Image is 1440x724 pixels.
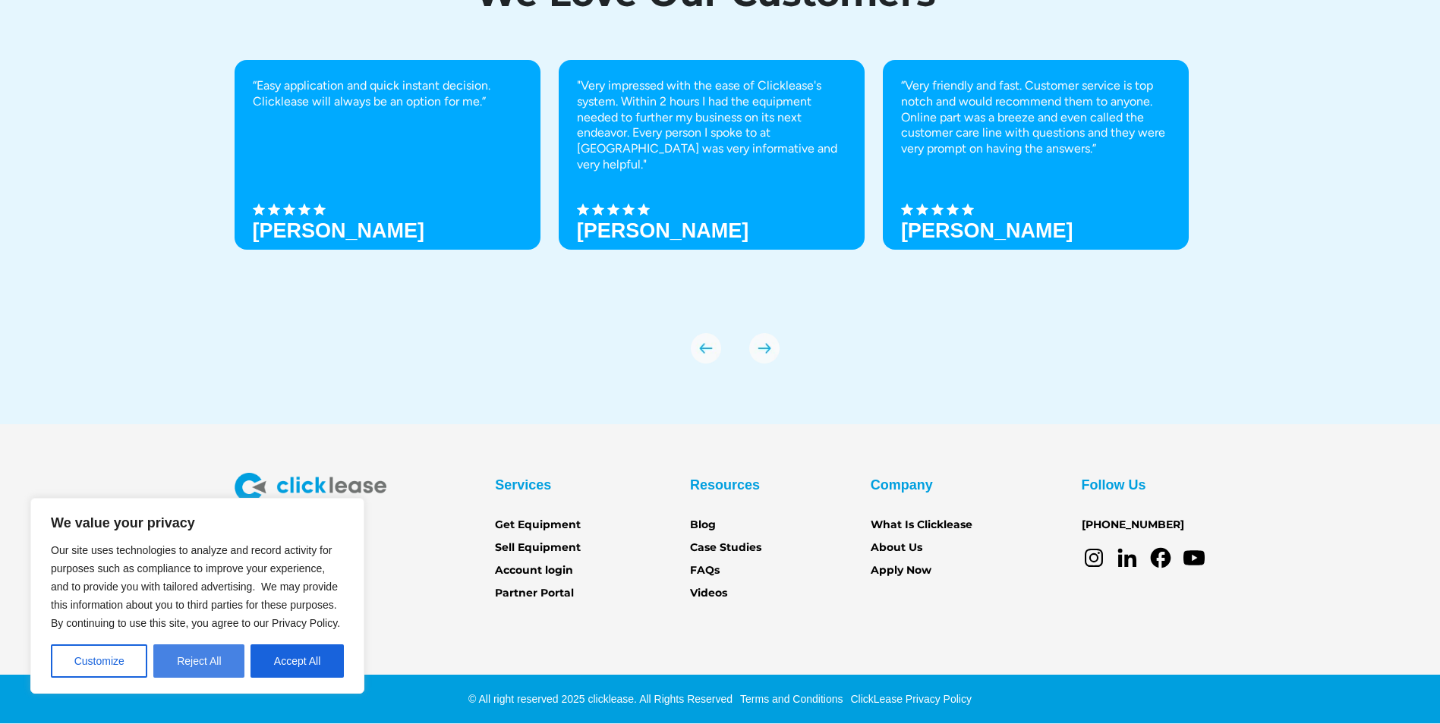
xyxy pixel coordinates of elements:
img: Black star icon [298,203,310,216]
img: Black star icon [901,203,913,216]
img: Black star icon [947,203,959,216]
div: Company [871,473,933,497]
img: Black star icon [962,203,974,216]
p: “Easy application and quick instant decision. Clicklease will always be an option for me.” [253,78,522,110]
p: We value your privacy [51,514,344,532]
div: Resources [690,473,760,497]
img: Black star icon [577,203,589,216]
div: 2 of 8 [559,60,865,303]
a: Partner Portal [495,585,574,602]
strong: [PERSON_NAME] [577,219,749,242]
button: Accept All [251,644,344,678]
div: Follow Us [1082,473,1146,497]
a: [PHONE_NUMBER] [1082,517,1184,534]
a: Videos [690,585,727,602]
div: carousel [235,60,1206,364]
img: arrow Icon [691,333,721,364]
div: previous slide [691,333,721,364]
div: next slide [749,333,780,364]
h3: [PERSON_NAME] [901,219,1073,242]
button: Customize [51,644,147,678]
p: “Very friendly and fast. Customer service is top notch and would recommend them to anyone. Online... [901,78,1171,157]
a: Case Studies [690,540,761,556]
img: Black star icon [607,203,619,216]
img: arrow Icon [749,333,780,364]
a: Sell Equipment [495,540,581,556]
p: "Very impressed with the ease of Clicklease's system. Within 2 hours I had the equipment needed t... [577,78,846,173]
a: Terms and Conditions [736,693,843,705]
h3: [PERSON_NAME] [253,219,425,242]
img: Black star icon [253,203,265,216]
img: Black star icon [283,203,295,216]
a: About Us [871,540,922,556]
span: Our site uses technologies to analyze and record activity for purposes such as compliance to impr... [51,544,340,629]
a: Blog [690,517,716,534]
img: Black star icon [916,203,928,216]
div: Services [495,473,551,497]
a: Account login [495,562,573,579]
img: Black star icon [314,203,326,216]
a: ClickLease Privacy Policy [846,693,972,705]
div: © All right reserved 2025 clicklease. All Rights Reserved [468,691,733,707]
img: Black star icon [931,203,944,216]
a: FAQs [690,562,720,579]
a: What Is Clicklease [871,517,972,534]
img: Black star icon [592,203,604,216]
div: We value your privacy [30,498,364,694]
a: Get Equipment [495,517,581,534]
button: Reject All [153,644,244,678]
img: Black star icon [638,203,650,216]
div: 1 of 8 [235,60,540,303]
a: Apply Now [871,562,931,579]
div: 3 of 8 [883,60,1189,303]
img: Black star icon [622,203,635,216]
img: Black star icon [268,203,280,216]
img: Clicklease logo [235,473,386,502]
